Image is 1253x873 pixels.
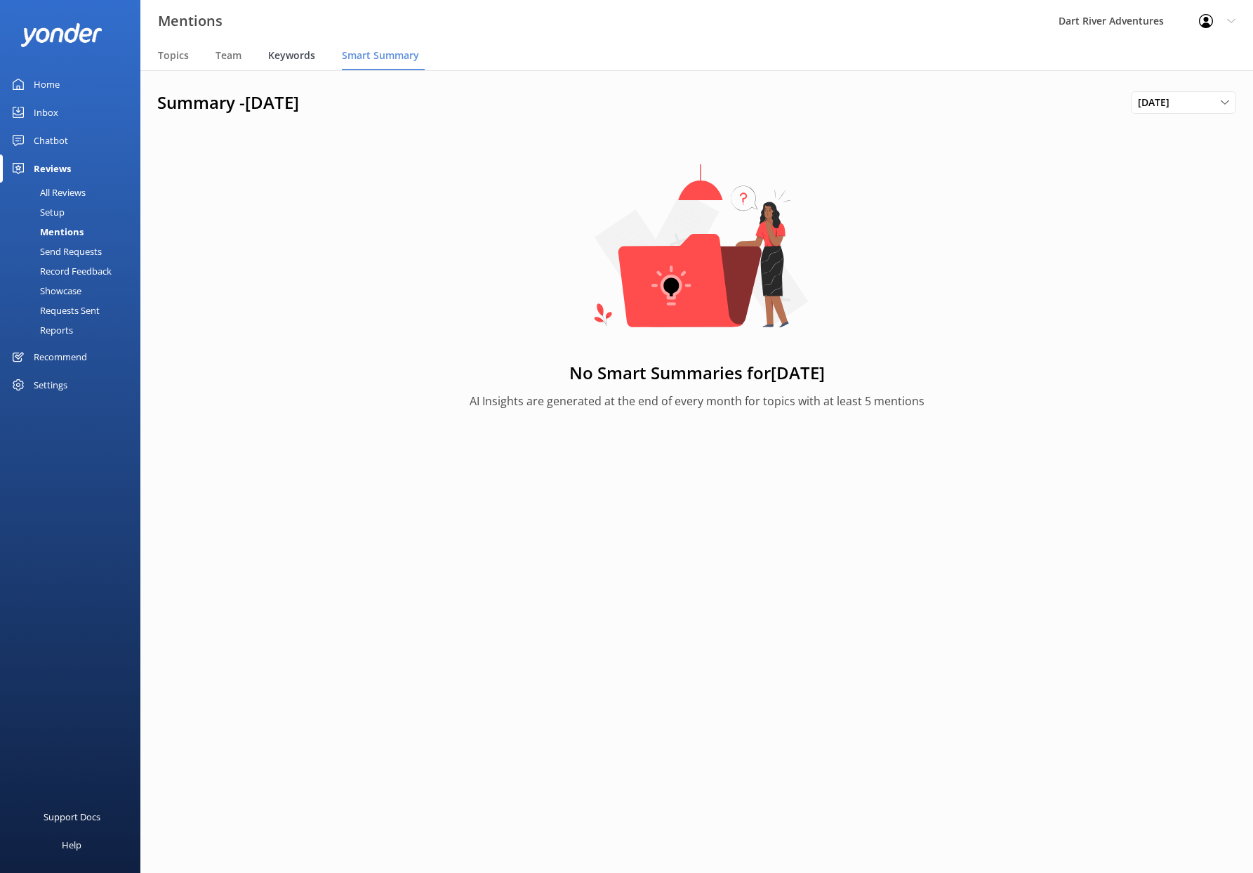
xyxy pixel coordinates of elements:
[158,10,223,32] h3: Mentions
[216,48,241,63] span: Team
[8,261,112,281] div: Record Feedback
[8,301,140,320] a: Requests Sent
[34,98,58,126] div: Inbox
[8,281,81,301] div: Showcase
[8,183,140,202] a: All Reviews
[62,831,81,859] div: Help
[34,371,67,399] div: Settings
[158,48,189,63] span: Topics
[1138,95,1178,110] span: [DATE]
[569,362,825,383] h2: No Smart Summaries for [DATE]
[8,183,86,202] div: All Reviews
[8,320,73,340] div: Reports
[34,70,60,98] div: Home
[8,202,140,222] a: Setup
[8,261,140,281] a: Record Feedback
[8,242,102,261] div: Send Requests
[8,202,65,222] div: Setup
[8,242,140,261] a: Send Requests
[21,23,102,46] img: yonder-white-logo.png
[44,803,100,831] div: Support Docs
[268,48,315,63] span: Keywords
[157,92,1131,113] h1: Summary - [DATE]
[34,343,87,371] div: Recommend
[342,48,419,63] span: Smart Summary
[8,222,140,242] a: Mentions
[34,155,71,183] div: Reviews
[470,392,924,411] p: AI Insights are generated at the end of every month for topics with at least 5 mentions
[8,222,84,242] div: Mentions
[8,281,140,301] a: Showcase
[8,320,140,340] a: Reports
[8,301,100,320] div: Requests Sent
[34,126,68,155] div: Chatbot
